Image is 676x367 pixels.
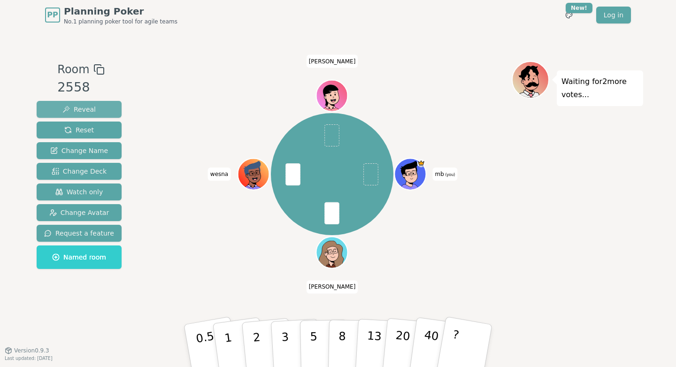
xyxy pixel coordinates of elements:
span: Watch only [55,187,103,197]
a: Log in [596,7,631,23]
span: Change Avatar [49,208,109,217]
button: Reveal [37,101,122,118]
span: Last updated: [DATE] [5,356,53,361]
span: Reset [64,125,94,135]
div: 2558 [57,78,104,97]
span: PP [47,9,58,21]
span: Click to change your name [307,281,358,294]
span: Click to change your name [208,168,230,181]
span: No.1 planning poker tool for agile teams [64,18,177,25]
span: (you) [444,173,455,177]
div: New! [566,3,592,13]
button: New! [561,7,577,23]
button: Change Name [37,142,122,159]
button: Named room [37,245,122,269]
span: Change Name [50,146,108,155]
span: Request a feature [44,229,114,238]
span: Planning Poker [64,5,177,18]
span: Change Deck [52,167,107,176]
span: mb is the host [417,160,425,168]
span: Click to change your name [433,168,458,181]
span: Version 0.9.3 [14,347,49,354]
button: Change Avatar [37,204,122,221]
span: Named room [52,252,106,262]
button: Watch only [37,183,122,200]
button: Reset [37,122,122,138]
span: Room [57,61,89,78]
button: Click to change your avatar [396,160,425,189]
button: Request a feature [37,225,122,242]
button: Version0.9.3 [5,347,49,354]
a: PPPlanning PokerNo.1 planning poker tool for agile teams [45,5,177,25]
span: Click to change your name [307,55,358,68]
span: Reveal [62,105,96,114]
p: Waiting for 2 more votes... [561,75,638,101]
button: Change Deck [37,163,122,180]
